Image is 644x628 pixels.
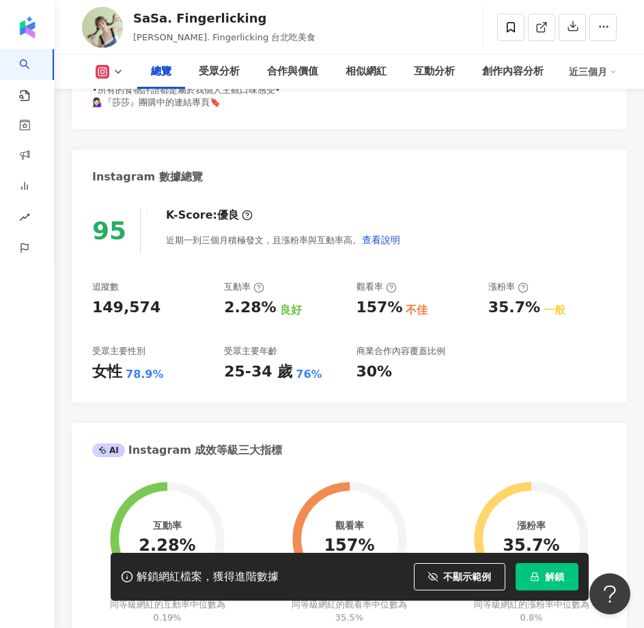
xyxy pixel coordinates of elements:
span: rise [19,204,30,234]
div: 近三個月 [569,61,617,83]
div: 觀看率 [335,520,364,531]
div: 35.7% [503,536,559,556]
span: 0.19% [153,612,181,623]
div: 76% [296,367,322,382]
div: 157% [324,536,374,556]
img: KOL Avatar [82,7,123,48]
div: 受眾主要性別 [92,345,145,357]
div: 30% [356,361,393,383]
div: K-Score : [166,208,253,223]
div: 不佳 [406,303,428,318]
span: 查看說明 [362,234,400,245]
div: 149,574 [92,297,160,318]
span: 0.8% [520,612,542,623]
div: 互動率 [224,281,264,293]
div: 同等級網紅的觀看率中位數為 [290,599,409,623]
div: 觀看率 [356,281,397,293]
button: 不顯示範例 [414,563,505,590]
div: 近期一到三個月積極發文，且漲粉率與互動率高。 [166,226,401,254]
div: 同等級網紅的漲粉率中位數為 [472,599,591,623]
button: 解鎖 [516,563,578,590]
div: 受眾主要年齡 [224,345,277,357]
div: Instagram 數據總覽 [92,169,203,185]
span: 不顯示範例 [443,571,491,582]
div: 2.28% [224,297,276,318]
div: 良好 [280,303,302,318]
span: 35.5% [335,612,363,623]
span: lock [530,572,540,582]
div: 漲粉率 [517,520,546,531]
div: 一般 [544,303,565,318]
div: 合作與價值 [267,64,318,80]
div: 35.7% [488,297,540,318]
div: 創作內容分析 [482,64,544,80]
div: 相似網紅 [346,64,387,80]
div: 2.28% [139,536,195,556]
div: 互動率 [153,520,182,531]
span: 📨邀約合作請Line: @mas4763h •所有的食物評語都是屬於我個人主觀口味感受• 💁🏻‍♀️『莎莎』團購中的連結專頁🔖 [92,72,280,107]
div: 商業合作內容覆蓋比例 [356,345,445,357]
span: [PERSON_NAME]. Fingerlicking 台北吃美食 [133,32,316,42]
div: SaSa. Fingerlicking [133,10,316,27]
div: 女性 [92,361,122,383]
div: 追蹤數 [92,281,119,293]
a: search [19,49,46,103]
div: Instagram 成效等級三大指標 [92,443,282,458]
img: logo icon [16,16,38,38]
span: 解鎖 [545,571,564,582]
div: 總覽 [151,64,171,80]
div: 互動分析 [414,64,455,80]
div: 95 [92,217,126,245]
div: 解鎖網紅檔案，獲得進階數據 [137,570,279,584]
button: 查看說明 [361,226,401,254]
div: 157% [356,297,403,318]
div: 同等級網紅的互動率中位數為 [108,599,227,623]
div: 78.9% [126,367,164,382]
div: 優良 [217,208,239,223]
div: 漲粉率 [488,281,529,293]
div: AI [92,443,125,457]
div: 25-34 歲 [224,361,292,383]
div: 受眾分析 [199,64,240,80]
